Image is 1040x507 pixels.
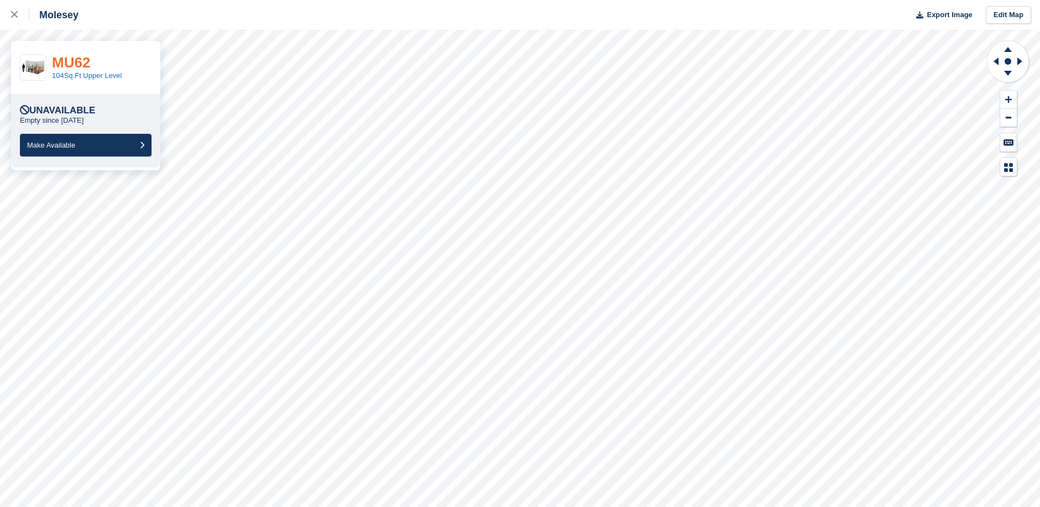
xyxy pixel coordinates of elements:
img: 100-sqft-unit.jpg [20,58,46,77]
button: Make Available [20,134,151,156]
span: Export Image [927,9,972,20]
div: Unavailable [20,105,95,116]
button: Map Legend [1000,158,1017,176]
p: Empty since [DATE] [20,116,83,125]
button: Zoom Out [1000,109,1017,127]
button: Export Image [910,6,973,24]
a: MU62 [52,54,90,71]
a: Edit Map [986,6,1031,24]
button: Zoom In [1000,91,1017,109]
a: 104Sq.Ft Upper Level [52,71,122,80]
div: Molesey [29,8,79,22]
span: Make Available [27,141,75,149]
button: Keyboard Shortcuts [1000,133,1017,151]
